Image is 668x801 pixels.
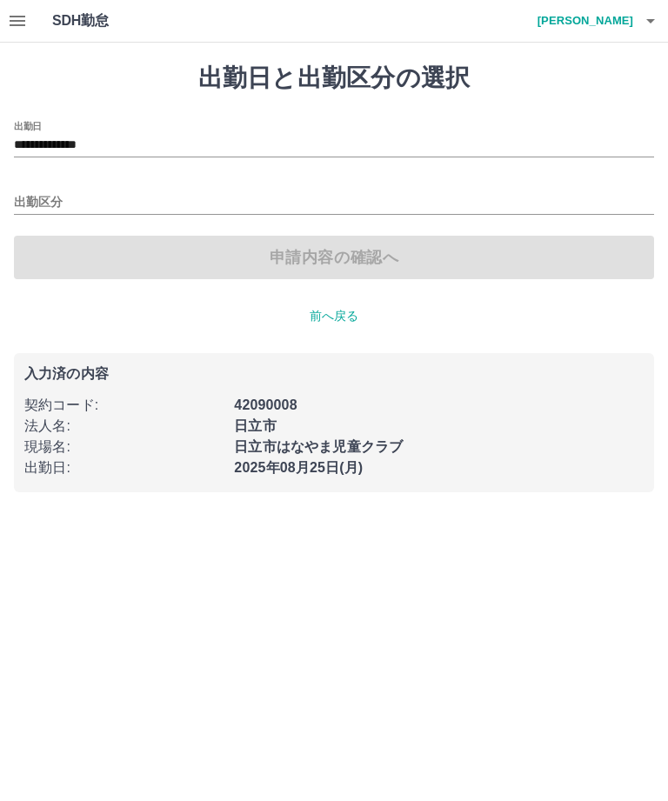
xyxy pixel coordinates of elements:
p: 前へ戻る [14,307,654,325]
p: 現場名 : [24,437,224,457]
p: 入力済の内容 [24,367,644,381]
h1: 出勤日と出勤区分の選択 [14,63,654,93]
p: 法人名 : [24,416,224,437]
label: 出勤日 [14,119,42,132]
b: 42090008 [234,397,297,412]
p: 契約コード : [24,395,224,416]
p: 出勤日 : [24,457,224,478]
b: 2025年08月25日(月) [234,460,363,475]
b: 日立市 [234,418,276,433]
b: 日立市はなやま児童クラブ [234,439,403,454]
